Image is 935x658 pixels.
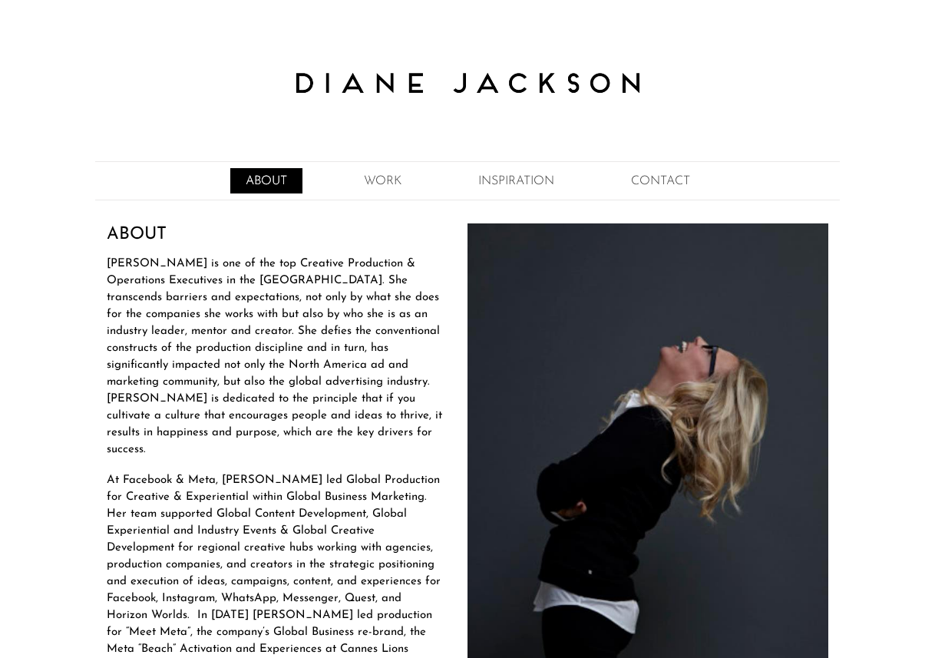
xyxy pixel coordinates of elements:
a: INSPIRATION [463,168,570,193]
p: [PERSON_NAME] is one of the top Creative Production & Operations Executives in the [GEOGRAPHIC_DA... [107,256,828,458]
h3: ABOUT [107,223,828,246]
a: CONTACT [616,168,705,193]
img: Diane Jackson [276,48,659,119]
a: WORK [349,168,417,193]
a: ABOUT [230,168,302,193]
